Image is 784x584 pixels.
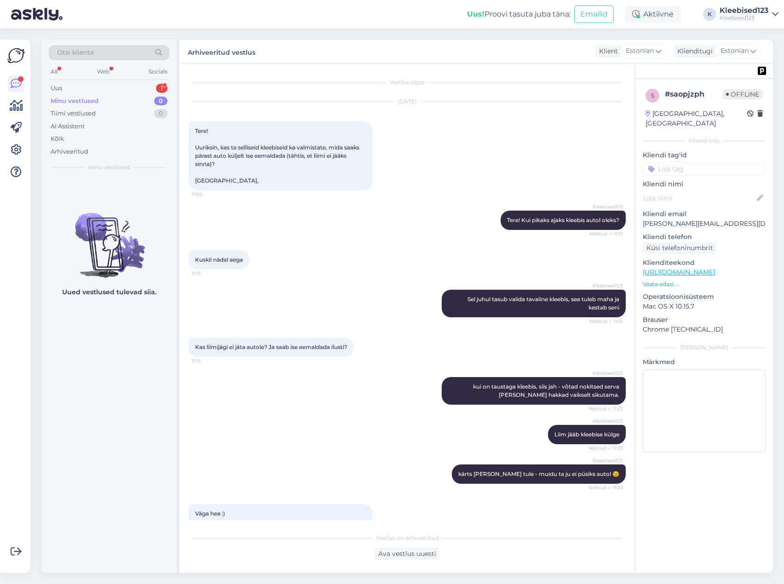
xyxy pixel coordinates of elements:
span: Nähtud ✓ 11:23 [588,484,623,491]
span: Otsi kliente [57,48,94,57]
div: Küsi telefoninumbrit [643,242,717,254]
span: kärts [PERSON_NAME] tule - muidu ta ju ei püsiks autol 😉 [458,470,619,477]
span: Nähtud ✓ 11:13 [588,230,623,237]
div: K [703,8,716,21]
span: Offline [722,89,763,99]
div: Aktiivne [625,6,681,23]
span: Vestlus on arhiveeritud [376,534,439,542]
div: # saopjzph [665,89,722,100]
span: Kleebised123 [588,418,623,424]
a: Kleebised123Kleebised123 [720,7,778,22]
p: Kliendi nimi [643,179,766,189]
div: Web [95,66,111,78]
div: [GEOGRAPHIC_DATA], [GEOGRAPHIC_DATA] [646,109,747,128]
p: [PERSON_NAME][EMAIL_ADDRESS][DOMAIN_NAME] [643,219,766,229]
div: [DATE] [189,97,626,106]
span: 11:13 [191,270,226,277]
span: Väga hea :) Kas "Team Estonia 🇪🇪" (must tekst, Eesti [PERSON_NAME], valgel taustal), laius kuskil... [195,510,358,550]
img: Askly Logo [7,47,25,64]
span: Kas liimijägi ei jäta autole? Ja saab ise eemaldada ilusti? [195,344,347,350]
p: Klienditeekond [643,258,766,268]
div: Tiimi vestlused [51,109,96,118]
span: Tere! Uuriksin, kas te selliseid kleebiseid ka valmistate, mida saaks pärast auto küljelt ise eem... [195,127,361,184]
p: Operatsioonisüsteem [643,292,766,302]
span: s [651,92,654,99]
p: Chrome [TECHNICAL_ID] [643,325,766,334]
span: Tere! Kui pikaks ajaks kleebis autol oleks? [507,217,619,223]
p: Brauser [643,315,766,325]
p: Kliendi telefon [643,232,766,242]
div: AI Assistent [51,122,85,131]
div: Ava vestlus uuesti [375,548,440,560]
div: 0 [154,97,167,106]
span: Nähtud ✓ 11:23 [588,405,623,412]
span: Kuskil nädal aega [195,256,243,263]
span: Sel juhul tasub valida tavaline kleebis, see tuleb maha ja kestab seni [467,296,621,311]
span: Nähtud ✓ 11:23 [588,445,623,452]
span: Liim jääb kleebise külge [554,431,619,438]
div: All [49,66,59,78]
span: Estonian [626,46,654,56]
p: Uued vestlused tulevad siia. [62,287,156,297]
p: Vaata edasi ... [643,280,766,288]
input: Lisa nimi [643,193,755,203]
span: kui on taustaga kleebis, siis jah - võtad nokitsed serva [PERSON_NAME] hakkad vaikselt sikutama. [473,383,621,398]
img: pd [758,67,766,75]
span: 11:16 [191,357,226,364]
span: Kleebised123 [588,370,623,377]
b: Uus! [467,10,484,18]
div: Minu vestlused [51,97,98,106]
img: No chats [41,196,177,279]
div: Kliendi info [643,137,766,145]
div: Klienditugi [674,46,713,56]
span: 11:00 [191,191,226,198]
p: Kliendi email [643,209,766,219]
span: Minu vestlused [88,163,130,172]
div: 0 [154,109,167,118]
input: Lisa tag [643,162,766,176]
div: Uus [51,84,62,93]
p: Mac OS X 10.15.7 [643,302,766,311]
p: Kliendi tag'id [643,150,766,160]
div: Vestlus algas [189,78,626,86]
span: Estonian [721,46,749,56]
span: Nähtud ✓ 11:15 [588,318,623,325]
label: Arhiveeritud vestlus [188,45,255,57]
div: Kleebised123 [720,14,768,22]
div: Kõik [51,134,64,143]
div: Kleebised123 [720,7,768,14]
span: Kleebised123 [588,457,623,464]
div: [PERSON_NAME] [643,344,766,352]
div: Socials [147,66,169,78]
div: Klient [595,46,618,56]
button: Emailid [574,6,614,23]
span: Kleebised123 [588,203,623,210]
div: Proovi tasuta juba täna: [467,9,571,20]
span: Kleebised123 [588,282,623,289]
a: [URL][DOMAIN_NAME] [643,268,715,276]
div: 1 [156,84,167,93]
div: Arhiveeritud [51,147,88,156]
p: Märkmed [643,357,766,367]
